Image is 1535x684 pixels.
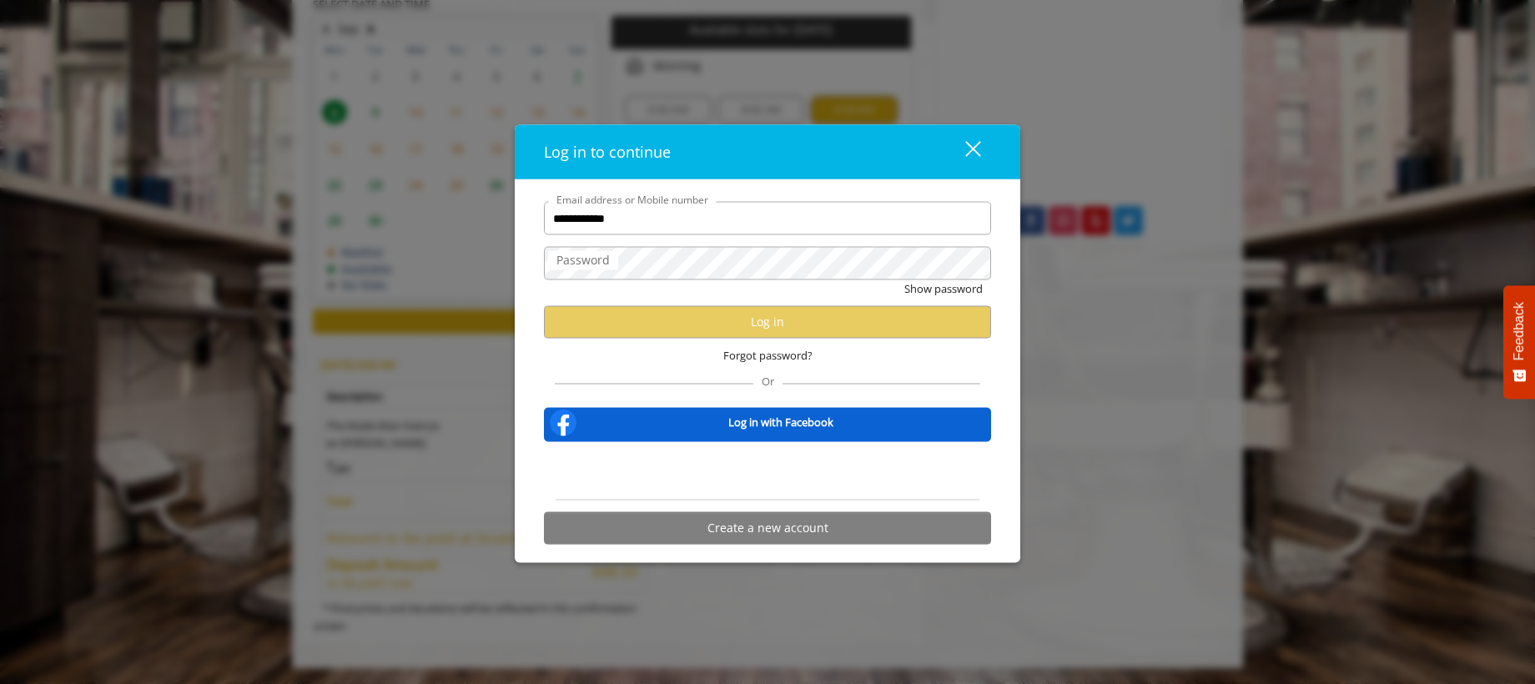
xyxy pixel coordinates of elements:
label: Password [548,251,618,269]
button: close dialog [934,135,991,169]
span: Feedback [1512,302,1527,360]
button: Show password [904,280,983,298]
span: Log in to continue [544,142,671,162]
div: close dialog [946,139,979,164]
label: Email address or Mobile number [548,192,717,208]
img: facebook-logo [546,405,580,439]
span: Or [753,373,783,388]
input: Email address or Mobile number [544,202,991,235]
iframe: Sign in with Google Button [683,452,853,489]
button: Feedback - Show survey [1503,285,1535,399]
b: Log in with Facebook [728,414,833,431]
input: Password [544,247,991,280]
span: Forgot password? [723,347,813,365]
button: Create a new account [544,511,991,544]
button: Log in [544,305,991,338]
